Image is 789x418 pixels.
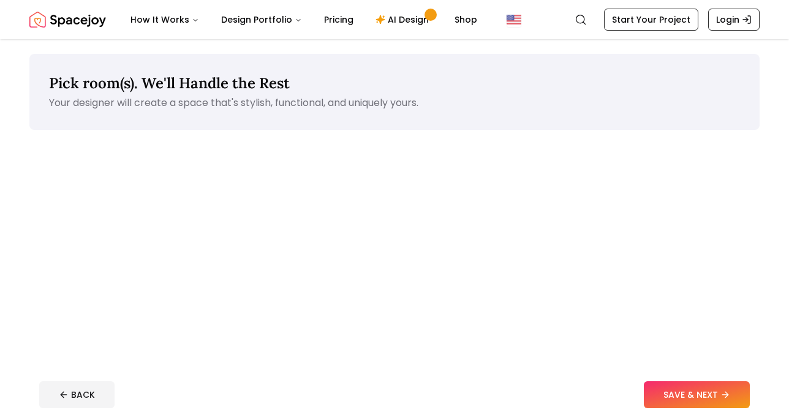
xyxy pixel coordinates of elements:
span: Pick room(s). We'll Handle the Rest [49,74,290,93]
a: Spacejoy [29,7,106,32]
nav: Main [121,7,487,32]
img: United States [507,12,521,27]
button: SAVE & NEXT [644,381,750,408]
button: BACK [39,381,115,408]
button: How It Works [121,7,209,32]
a: AI Design [366,7,442,32]
a: Pricing [314,7,363,32]
a: Start Your Project [604,9,698,31]
button: Design Portfolio [211,7,312,32]
img: Spacejoy Logo [29,7,106,32]
a: Login [708,9,760,31]
p: Your designer will create a space that's stylish, functional, and uniquely yours. [49,96,740,110]
a: Shop [445,7,487,32]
